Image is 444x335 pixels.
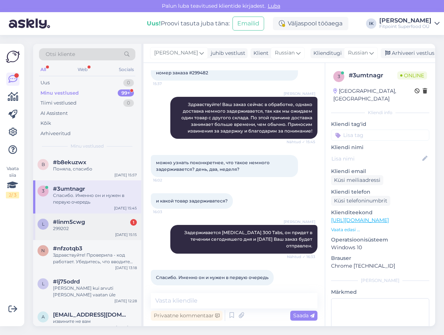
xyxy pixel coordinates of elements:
span: можно узнать поконкретнее, что такое немного задерживается? день, два, неделя? [156,160,271,172]
div: [PERSON_NAME] [379,18,431,24]
span: #nfzotqb3 [53,245,82,252]
span: Задерживается [MEDICAL_DATA] 300 Tabs, он придет в течении сегодняшего дня и [DATE] Ваш заказ буд... [184,230,313,248]
div: [GEOGRAPHIC_DATA], [GEOGRAPHIC_DATA] [333,87,415,103]
div: [DATE] 12:11 [116,325,137,330]
p: Vaata edasi ... [331,226,429,233]
span: alekstsernjagin77@gmail.com [53,311,129,318]
div: Socials [117,65,135,74]
div: Klient [251,49,269,57]
span: n [41,248,45,253]
div: Küsi telefoninumbrit [331,196,390,206]
div: [PERSON_NAME] [331,277,429,284]
span: #lj75odrd [53,278,80,285]
div: Здравствуйте! Проверила - код работает. Убедитесь, что вводите его без пробелов. [53,252,137,265]
span: Russian [348,49,368,57]
p: Kliendi email [331,167,429,175]
div: Kliendi info [331,109,429,116]
div: # 3umtnagr [349,71,397,80]
span: Online [397,71,427,80]
div: Vaata siia [6,165,19,198]
div: juhib vestlust [208,49,245,57]
img: Askly Logo [6,50,20,64]
div: [DATE] 15:45 [114,205,137,211]
span: Luba [266,3,283,9]
span: Russian [275,49,295,57]
p: Märkmed [331,288,429,296]
span: Otsi kliente [46,50,75,58]
div: Web [76,65,89,74]
div: 299202 [53,225,137,232]
p: Brauser [331,254,429,262]
p: Chrome [TECHNICAL_ID] [331,262,429,270]
button: Emailid [232,17,264,31]
span: l [42,281,45,286]
p: Klienditeekond [331,209,429,216]
span: l [42,221,45,227]
div: Спасибо. Именно он и нужен в первую очередь [53,192,137,205]
span: 16:02 [153,177,181,183]
b: Uus! [147,20,161,27]
span: 3 [338,74,340,79]
span: b [42,162,45,167]
div: Küsi meiliaadressi [331,175,383,185]
p: Kliendi telefon [331,188,429,196]
div: 2 / 3 [6,192,19,198]
span: 16:03 [153,209,181,215]
span: Nähtud ✓ 15:45 [287,139,315,145]
div: IK [366,18,376,29]
span: Nähtud ✓ 16:33 [287,254,315,260]
div: [DATE] 15:57 [114,172,137,178]
div: [PERSON_NAME] kui arvuti [PERSON_NAME] vaatan üle [53,285,137,298]
div: Arhiveeri vestlus [381,48,437,58]
p: Windows 10 [331,244,429,251]
div: извините не вам [53,318,137,325]
div: 99+ [118,89,134,97]
a: [PERSON_NAME]Fitpoint Superfood OÜ [379,18,440,29]
p: Kliendi tag'id [331,120,429,128]
div: [DATE] 13:18 [115,265,137,271]
div: Kõik [40,120,51,127]
div: Tiimi vestlused [40,99,77,107]
span: [PERSON_NAME] [284,219,315,225]
span: 3 [42,188,45,194]
span: [PERSON_NAME] [154,49,198,57]
span: #linm5cwg [53,219,85,225]
div: 0 [123,79,134,87]
span: #3umtnagr [53,186,85,192]
input: Lisa tag [331,130,429,141]
span: #b8ekuzwx [53,159,86,166]
div: Väljaspool tööaega [273,17,348,30]
span: Saada [293,312,315,319]
div: 0 [123,99,134,107]
input: Lisa nimi [331,155,421,163]
span: Спасибо. Именно он и нужен в первую очередь [156,275,269,280]
div: Proovi tasuta juba täna: [147,19,230,28]
div: Arhiveeritud [40,130,71,137]
span: a [42,314,45,320]
div: Klienditugi [310,49,342,57]
div: [DATE] 12:28 [114,298,137,304]
span: 15:37 [153,81,181,87]
span: Здравствуйте! Ваш заказ сейчас в обработке, однако доставка немного задерживается, так как мы ожи... [181,102,313,134]
p: Operatsioonisüsteem [331,236,429,244]
p: Kliendi nimi [331,144,429,151]
div: Privaatne kommentaar [151,311,223,321]
div: Поняла, спасибо [53,166,137,172]
div: Uus [40,79,50,87]
div: Minu vestlused [40,89,79,97]
span: Minu vestlused [71,143,104,149]
a: [URL][DOMAIN_NAME] [331,217,389,223]
div: 1 [130,219,137,226]
span: [PERSON_NAME] [284,91,315,96]
div: AI Assistent [40,110,68,117]
span: и какой товар задерживатеся? [156,198,228,204]
span: 16:34 [153,286,181,291]
div: [DATE] 15:15 [115,232,137,237]
div: Fitpoint Superfood OÜ [379,24,431,29]
div: All [39,65,47,74]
